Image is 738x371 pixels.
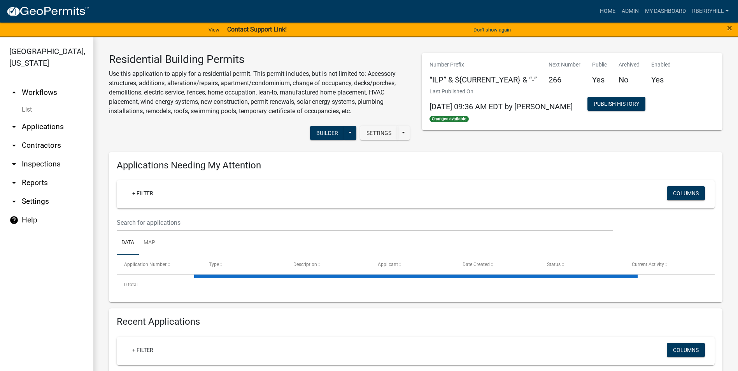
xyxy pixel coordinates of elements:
[360,126,398,140] button: Settings
[463,262,490,267] span: Date Created
[592,75,607,84] h5: Yes
[651,75,671,84] h5: Yes
[109,53,410,66] h3: Residential Building Permits
[587,101,645,107] wm-modal-confirm: Workflow Publish History
[470,23,514,36] button: Don't show again
[9,88,19,97] i: arrow_drop_up
[124,262,167,267] span: Application Number
[378,262,398,267] span: Applicant
[293,262,317,267] span: Description
[126,343,160,357] a: + Filter
[429,75,537,84] h5: “ILP” & ${CURRENT_YEAR} & “-”
[117,215,613,231] input: Search for applications
[667,186,705,200] button: Columns
[429,116,469,122] span: Changes available
[9,141,19,150] i: arrow_drop_down
[9,159,19,169] i: arrow_drop_down
[619,75,640,84] h5: No
[597,4,619,19] a: Home
[667,343,705,357] button: Columns
[429,87,573,96] p: Last Published On
[727,23,732,33] span: ×
[117,255,201,274] datatable-header-cell: Application Number
[455,255,540,274] datatable-header-cell: Date Created
[117,160,715,171] h4: Applications Needing My Attention
[549,75,580,84] h5: 266
[429,102,573,111] span: [DATE] 09:36 AM EDT by [PERSON_NAME]
[139,231,160,255] a: Map
[9,215,19,225] i: help
[619,4,642,19] a: Admin
[9,197,19,206] i: arrow_drop_down
[549,61,580,69] p: Next Number
[642,4,689,19] a: My Dashboard
[205,23,223,36] a: View
[540,255,624,274] datatable-header-cell: Status
[117,275,715,294] div: 0 total
[547,262,561,267] span: Status
[9,122,19,131] i: arrow_drop_down
[651,61,671,69] p: Enabled
[429,61,537,69] p: Number Prefix
[624,255,709,274] datatable-header-cell: Current Activity
[370,255,455,274] datatable-header-cell: Applicant
[619,61,640,69] p: Archived
[201,255,286,274] datatable-header-cell: Type
[117,231,139,255] a: Data
[117,316,715,327] h4: Recent Applications
[689,4,732,19] a: rberryhill
[587,97,645,111] button: Publish History
[632,262,664,267] span: Current Activity
[727,23,732,33] button: Close
[310,126,344,140] button: Builder
[227,26,287,33] strong: Contact Support Link!
[126,186,160,200] a: + Filter
[286,255,370,274] datatable-header-cell: Description
[209,262,219,267] span: Type
[109,69,410,116] p: Use this application to apply for a residential permit. This permit includes, but is not limited ...
[9,178,19,187] i: arrow_drop_down
[592,61,607,69] p: Public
